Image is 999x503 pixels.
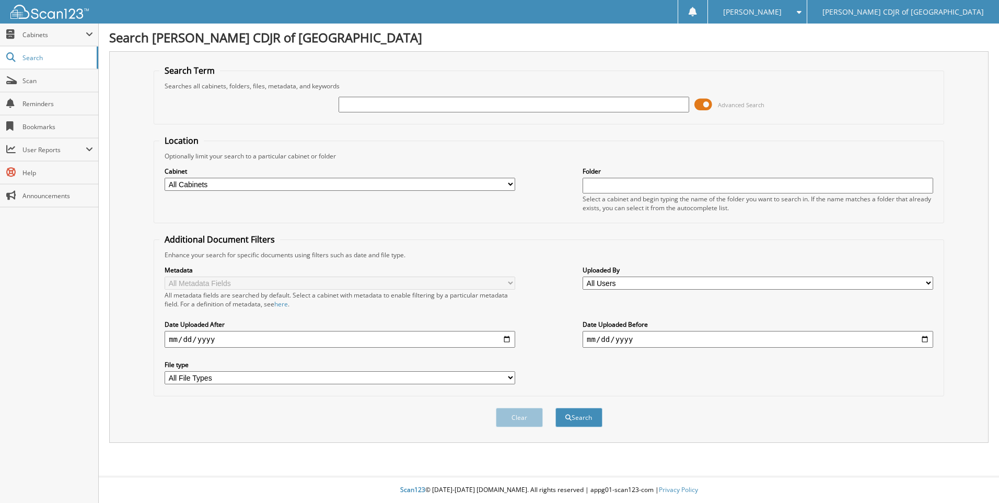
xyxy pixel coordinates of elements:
div: All metadata fields are searched by default. Select a cabinet with metadata to enable filtering b... [165,291,515,308]
span: [PERSON_NAME] CDJR of [GEOGRAPHIC_DATA] [822,9,984,15]
legend: Additional Document Filters [159,234,280,245]
span: Scan123 [400,485,425,494]
label: Folder [583,167,933,176]
span: Help [22,168,93,177]
a: here [274,300,288,308]
label: Date Uploaded Before [583,320,933,329]
div: Select a cabinet and begin typing the name of the folder you want to search in. If the name match... [583,195,933,212]
div: Optionally limit your search to a particular cabinet or folder [159,152,938,161]
img: scan123-logo-white.svg [10,5,89,19]
div: Enhance your search for specific documents using filters such as date and file type. [159,250,938,259]
span: Cabinets [22,30,86,39]
button: Clear [496,408,543,427]
legend: Location [159,135,204,146]
label: Metadata [165,266,515,275]
span: Announcements [22,191,93,200]
span: Advanced Search [718,101,764,109]
label: Uploaded By [583,266,933,275]
div: © [DATE]-[DATE] [DOMAIN_NAME]. All rights reserved | appg01-scan123-com | [99,477,999,503]
input: end [583,331,933,348]
label: Date Uploaded After [165,320,515,329]
span: User Reports [22,145,86,154]
label: File type [165,360,515,369]
span: Bookmarks [22,122,93,131]
div: Searches all cabinets, folders, files, metadata, and keywords [159,82,938,90]
h1: Search [PERSON_NAME] CDJR of [GEOGRAPHIC_DATA] [109,29,989,46]
legend: Search Term [159,65,220,76]
span: [PERSON_NAME] [723,9,782,15]
input: start [165,331,515,348]
button: Search [555,408,602,427]
a: Privacy Policy [659,485,698,494]
span: Scan [22,76,93,85]
span: Reminders [22,99,93,108]
span: Search [22,53,91,62]
label: Cabinet [165,167,515,176]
